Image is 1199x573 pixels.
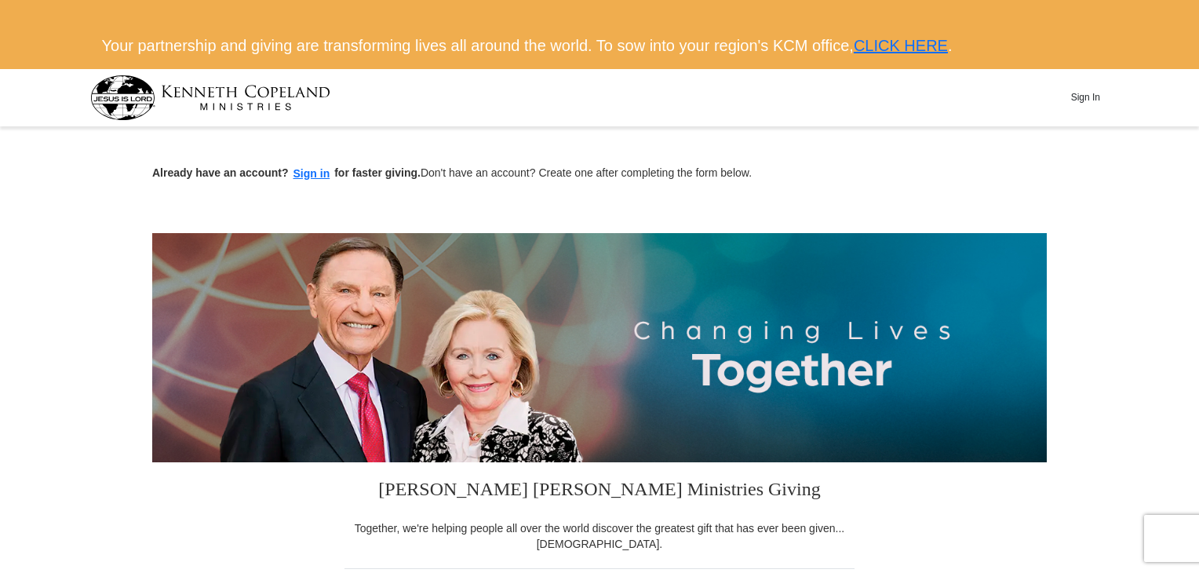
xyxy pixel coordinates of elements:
[344,462,855,520] h3: [PERSON_NAME] [PERSON_NAME] Ministries Giving
[289,165,335,183] button: Sign in
[1062,86,1109,110] button: Sign In
[90,75,330,120] img: kcm-header-logo.svg
[152,165,1047,183] p: Don't have an account? Create one after completing the form below.
[152,166,421,179] strong: Already have an account? for faster giving.
[854,37,948,54] a: CLICK HERE
[90,23,1110,69] div: Your partnership and giving are transforming lives all around the world. To sow into your region'...
[344,520,855,552] div: Together, we're helping people all over the world discover the greatest gift that has ever been g...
